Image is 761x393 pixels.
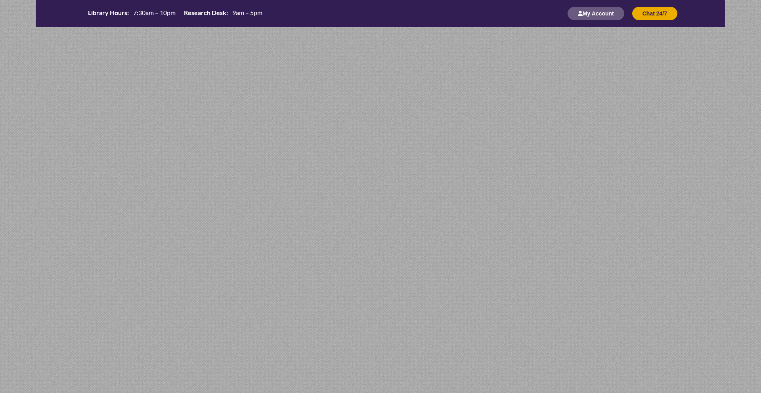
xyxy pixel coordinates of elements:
[568,10,624,17] a: My Account
[632,7,677,20] button: Chat 24/7
[85,8,266,19] a: Hours Today
[568,7,624,20] button: My Account
[85,8,266,18] table: Hours Today
[133,9,176,16] span: 7:30am – 10pm
[85,8,130,17] th: Library Hours:
[232,9,262,16] span: 9am – 5pm
[632,10,677,17] a: Chat 24/7
[181,8,229,17] th: Research Desk:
